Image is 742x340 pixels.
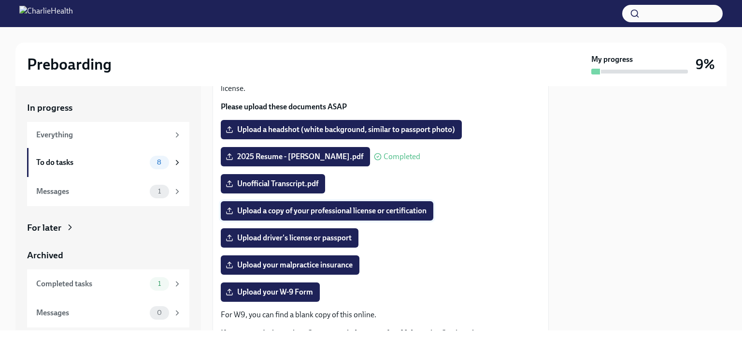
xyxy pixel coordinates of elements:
span: 1 [152,188,167,195]
a: Messages0 [27,298,189,327]
label: Upload a headshot (white background, similar to passport photo) [221,120,462,139]
div: For later [27,222,61,234]
label: Upload your malpractice insurance [221,255,359,275]
a: Archived [27,249,189,262]
a: Completed tasks1 [27,269,189,298]
label: Upload a copy of your professional license or certification [221,201,433,221]
div: Completed tasks [36,279,146,289]
h2: Preboarding [27,55,112,74]
div: Messages [36,186,146,197]
div: Messages [36,308,146,318]
a: For later [27,222,189,234]
span: Upload your W-9 Form [228,287,313,297]
label: Upload driver's license or passport [221,228,358,248]
a: Everything [27,122,189,148]
a: To do tasks8 [27,148,189,177]
span: 2025 Resume - [PERSON_NAME].pdf [228,152,363,162]
a: Messages1 [27,177,189,206]
span: Upload your malpractice insurance [228,260,353,270]
label: Unofficial Transcript.pdf [221,174,325,193]
img: CharlieHealth [19,6,73,21]
span: Upload a copy of your professional license or certification [228,206,427,216]
span: 0 [151,309,168,316]
span: Completed [384,153,420,161]
label: 2025 Resume - [PERSON_NAME].pdf [221,147,370,166]
label: Upload your W-9 Form [221,282,320,302]
strong: Please upload these documents ASAP [221,102,347,111]
a: In progress [27,102,189,114]
strong: My progress [591,54,633,65]
p: For W9, you can find a blank copy of this online. [221,310,541,320]
span: 1 [152,280,167,287]
div: Everything [36,130,169,140]
span: Unofficial Transcript.pdf [228,179,318,189]
span: Upload driver's license or passport [228,233,352,243]
span: Upload a headshot (white background, similar to passport photo) [228,125,455,134]
span: 8 [151,159,167,166]
div: To do tasks [36,157,146,168]
h3: 9% [696,56,715,73]
strong: If you are an Independent Contractor, below are a few Malpractice Carriers that we suggest: [221,328,525,338]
